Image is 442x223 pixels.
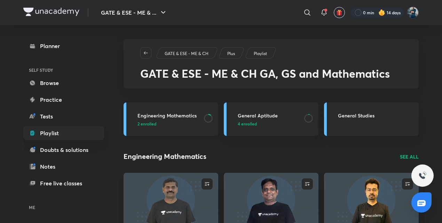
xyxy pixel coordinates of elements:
[23,160,104,174] a: Notes
[238,112,300,119] h3: General Aptitude
[23,8,79,18] a: Company Logo
[124,151,206,162] h2: Engineering Mathematics
[23,126,104,140] a: Playlist
[334,7,345,18] button: avatar
[124,102,218,136] a: Engineering Mathematics2 enrolled
[227,51,235,57] p: Plus
[23,93,104,107] a: Practice
[378,9,385,16] img: streak
[400,153,419,160] a: SEE ALL
[23,39,104,53] a: Planner
[23,201,104,213] h6: ME
[137,121,156,127] span: 2 enrolled
[137,112,200,119] h3: Engineering Mathematics
[253,51,268,57] a: Playlist
[23,64,104,76] h6: SELF STUDY
[407,7,419,18] img: Vinay Upadhyay
[226,51,236,57] a: Plus
[23,143,104,157] a: Doubts & solutions
[164,51,210,57] a: GATE & ESE - ME & CH
[338,112,415,119] h3: General Studies
[97,6,172,20] button: GATE & ESE - ME & ...
[238,121,257,127] span: 4 enrolled
[140,66,390,81] span: GATE & ESE - ME & CH GA, GS and Mathematics
[324,102,419,136] a: General Studies
[336,9,342,16] img: avatar
[254,51,267,57] p: Playlist
[418,171,427,180] img: ttu
[224,102,318,136] a: General Aptitude4 enrolled
[23,109,104,123] a: Tests
[165,51,208,57] p: GATE & ESE - ME & CH
[23,8,79,16] img: Company Logo
[23,176,104,190] a: Free live classes
[23,76,104,90] a: Browse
